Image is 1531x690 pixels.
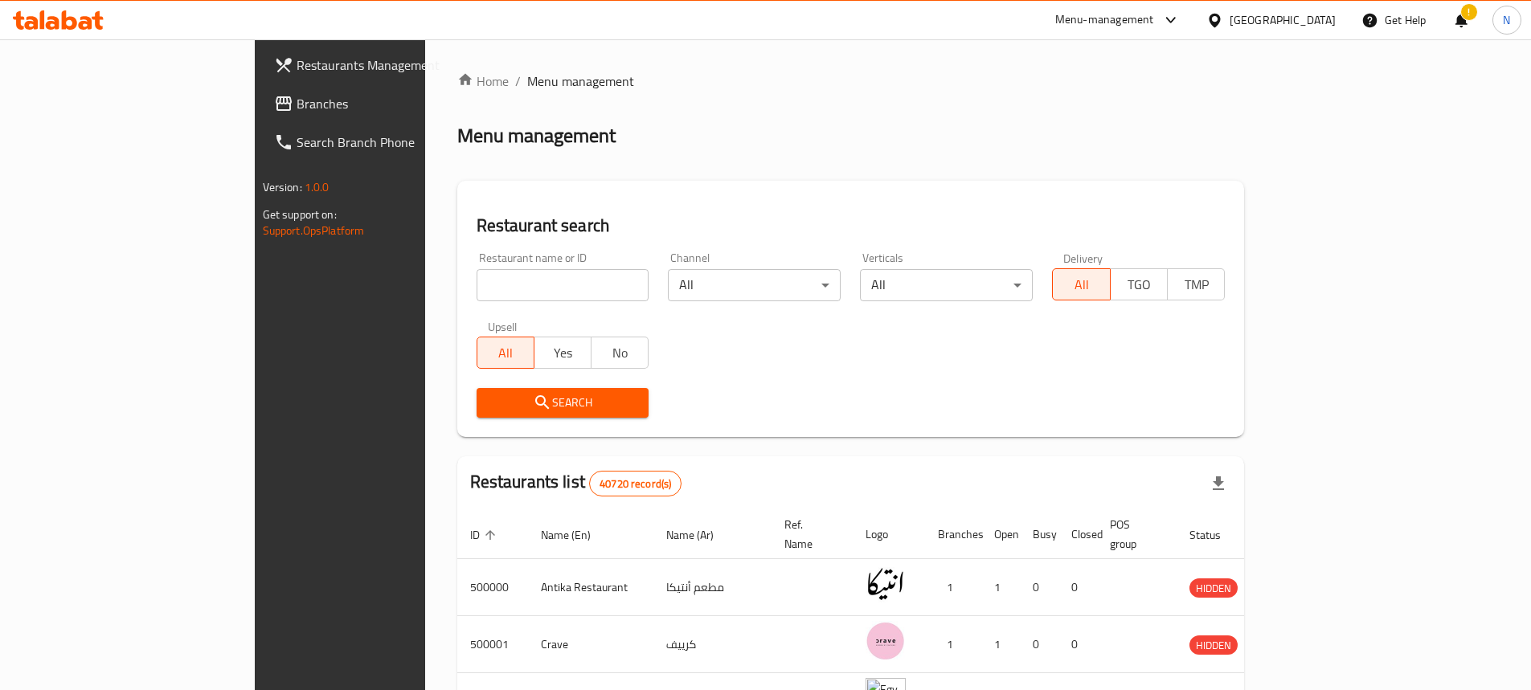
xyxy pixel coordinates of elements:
input: Search for restaurant name or ID.. [477,269,649,301]
th: Busy [1020,510,1058,559]
span: Search Branch Phone [297,133,497,152]
span: 40720 record(s) [590,476,681,492]
img: Antika Restaurant [866,564,906,604]
span: Restaurants Management [297,55,497,75]
img: Crave [866,621,906,661]
span: Menu management [527,71,634,91]
div: HIDDEN [1189,578,1238,598]
span: TGO [1117,273,1161,296]
button: All [477,337,534,369]
span: Get support on: [263,204,337,225]
div: Menu-management [1055,10,1154,30]
div: Total records count [589,471,682,496]
h2: Restaurant search [477,214,1226,238]
span: Search [489,393,637,413]
th: Logo [853,510,925,559]
button: All [1052,268,1110,300]
li: / [515,71,521,91]
span: Name (Ar) [666,525,735,545]
span: All [484,341,528,365]
th: Closed [1058,510,1097,559]
button: Yes [534,337,592,369]
td: 1 [981,616,1020,673]
a: Search Branch Phone [261,123,510,161]
button: TMP [1167,268,1225,300]
span: Version: [263,177,302,198]
td: 0 [1020,559,1058,616]
button: Search [477,388,649,418]
td: 1 [925,616,981,673]
a: Support.OpsPlatform [263,220,365,241]
div: All [860,269,1033,301]
td: 1 [981,559,1020,616]
div: [GEOGRAPHIC_DATA] [1230,11,1336,29]
label: Upsell [488,321,518,332]
h2: Menu management [457,123,616,149]
span: HIDDEN [1189,579,1238,598]
button: TGO [1110,268,1168,300]
td: 0 [1020,616,1058,673]
td: كرييف [653,616,772,673]
td: 0 [1058,559,1097,616]
span: 1.0.0 [305,177,330,198]
span: ID [470,525,501,545]
th: Branches [925,510,981,559]
td: 1 [925,559,981,616]
span: Branches [297,94,497,113]
button: No [591,337,649,369]
label: Delivery [1063,252,1103,263]
nav: breadcrumb [457,71,1245,91]
span: POS group [1110,515,1157,553]
span: HIDDEN [1189,636,1238,655]
div: HIDDEN [1189,635,1238,655]
td: 0 [1058,616,1097,673]
td: Antika Restaurant [528,559,653,616]
span: N [1503,11,1510,29]
div: All [668,269,841,301]
a: Branches [261,84,510,123]
div: Export file [1199,464,1238,503]
h2: Restaurants list [470,470,682,496]
span: Status [1189,525,1242,545]
span: TMP [1174,273,1218,296]
span: No [598,341,642,365]
a: Restaurants Management [261,46,510,84]
span: Yes [541,341,585,365]
th: Open [981,510,1020,559]
span: Name (En) [541,525,612,545]
td: Crave [528,616,653,673]
span: All [1059,273,1103,296]
span: Ref. Name [784,515,833,553]
td: مطعم أنتيكا [653,559,772,616]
